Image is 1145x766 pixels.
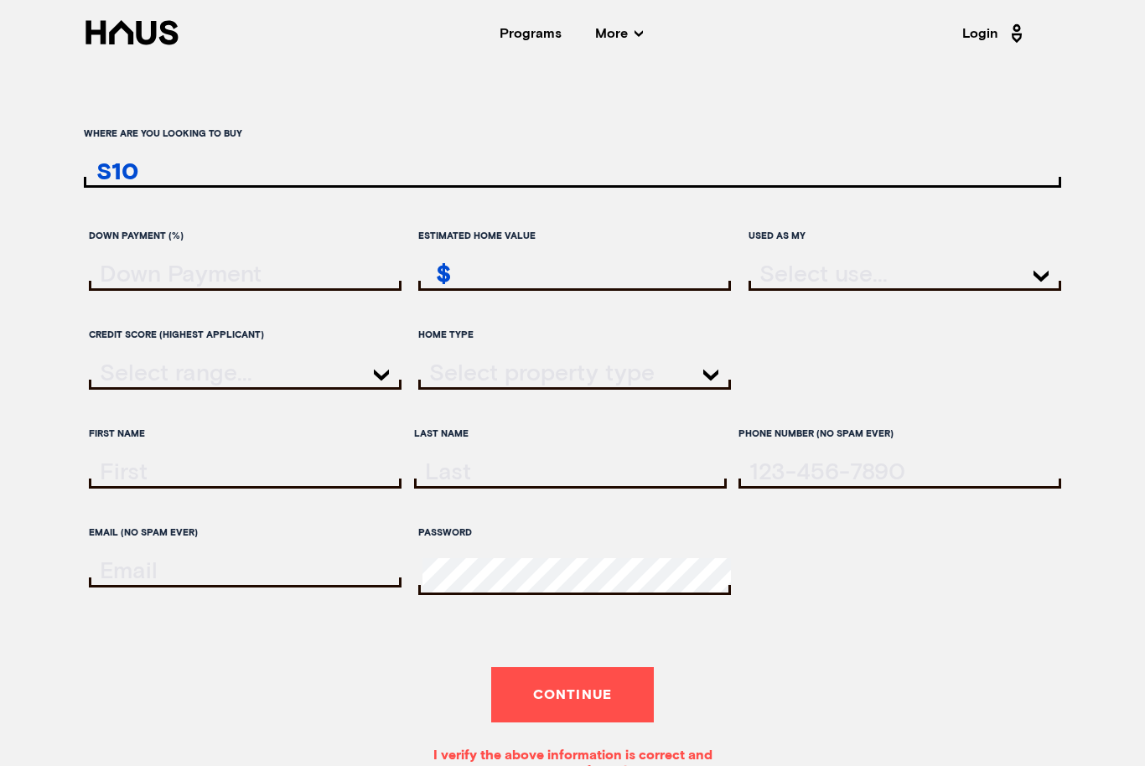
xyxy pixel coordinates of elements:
[422,262,731,287] input: estimatedHomeValue
[414,419,727,448] label: Last Name
[89,419,402,448] label: First Name
[89,320,402,349] label: Credit score (highest applicant)
[89,221,402,251] label: Down Payment (%)
[89,518,402,547] label: Email (no spam ever)
[743,460,1061,484] input: tel
[418,518,731,547] label: Password
[93,262,402,287] input: downPayment
[595,27,643,40] span: More
[418,320,731,349] label: Home Type
[93,460,402,484] input: firstName
[738,419,1061,448] label: Phone Number (no spam ever)
[422,558,731,596] input: password
[93,559,402,583] input: email
[84,160,1061,185] input: ratesLocationInput
[84,119,1061,148] label: Where are you looking to buy
[491,667,655,722] button: Continue
[418,221,731,251] label: Estimated home value
[422,261,451,291] div: $
[418,460,727,484] input: lastName
[749,221,1061,251] label: Used as my
[500,27,562,40] a: Programs
[962,20,1028,47] a: Login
